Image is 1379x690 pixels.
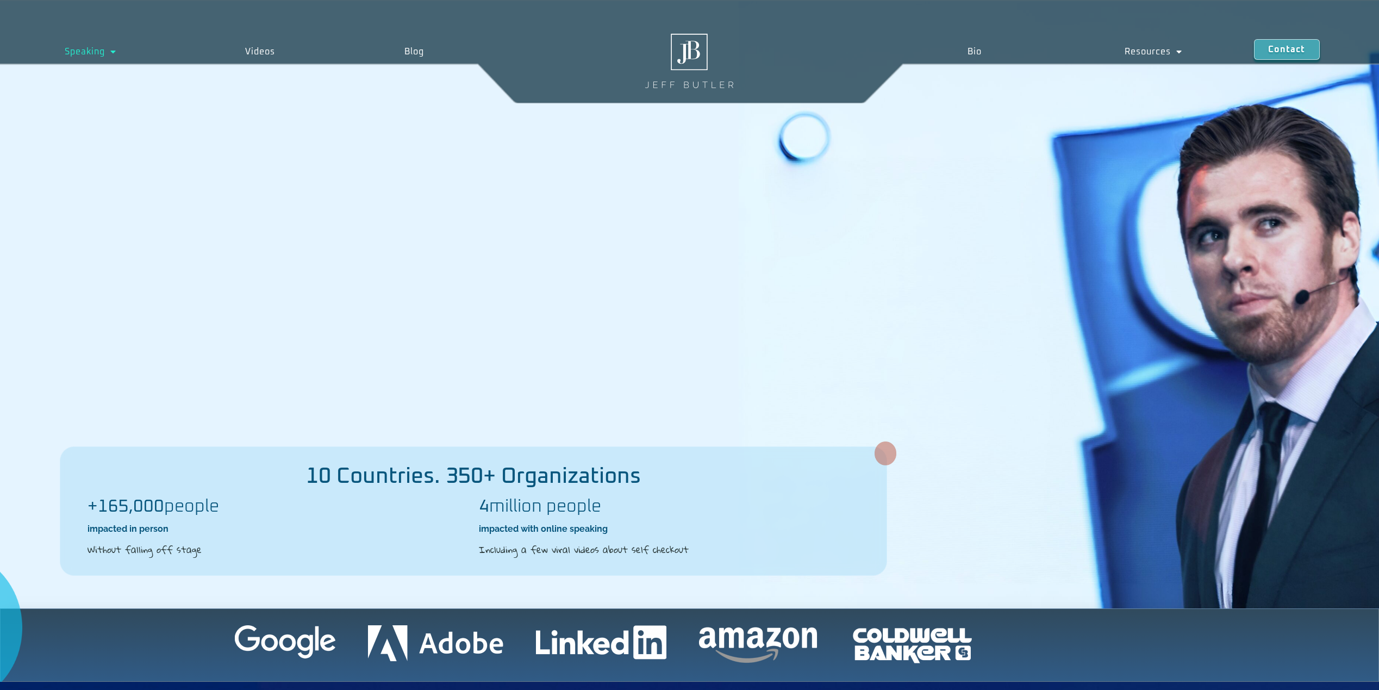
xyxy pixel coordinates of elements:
[479,523,859,535] h2: impacted with online speaking
[181,39,340,64] a: Videos
[479,498,859,515] h2: million people
[1053,39,1255,64] a: Resources
[896,39,1053,64] a: Bio
[88,543,468,557] h2: Without falling off stage
[1254,39,1319,60] a: Contact
[60,465,887,487] h2: 10 Countries. 350+ Organizations
[88,523,468,535] h2: impacted in person
[340,39,489,64] a: Blog
[479,498,489,515] b: 4
[479,543,859,557] h2: Including a few viral videos about self checkout
[88,498,164,515] b: +165,000
[896,39,1254,64] nav: Menu
[88,498,468,515] h2: people
[1268,45,1305,54] span: Contact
